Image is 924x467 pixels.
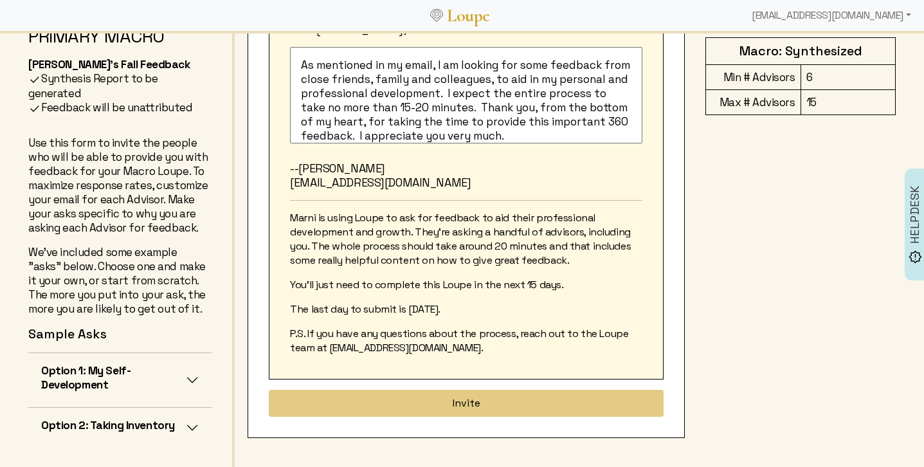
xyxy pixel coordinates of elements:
[28,245,212,316] p: We've included some example "asks" below. Choose one and make it your own, or start from scratch....
[430,9,443,22] img: Loupe Logo
[28,3,212,442] div: Synthesis Report to be generated Feedback will be unattributed
[41,418,175,432] h5: Option 2: Taking Inventory
[28,136,212,235] p: Use this form to invite the people who will be able to provide you with feedback for your Macro L...
[290,302,642,316] p: The last day to submit is [DATE].
[706,90,801,115] td: Max # Advisors
[747,3,916,28] div: [EMAIL_ADDRESS][DOMAIN_NAME]
[290,161,642,190] p: --[PERSON_NAME] [EMAIL_ADDRESS][DOMAIN_NAME]
[28,326,212,342] h4: Sample Asks
[290,327,642,355] p: P.S. If you have any questions about the process, reach out to the Loupe team at [EMAIL_ADDRESS][...
[28,73,41,86] img: FFFF
[28,3,212,47] div: Loupe: Primary Macro
[269,390,664,417] button: Invite
[909,250,922,264] img: brightness_alert_FILL0_wght500_GRAD0_ops.svg
[801,65,895,90] td: 6
[443,4,494,28] a: Loupe
[28,102,41,115] img: FFFF
[706,65,801,90] td: Min # Advisors
[41,363,186,392] h5: Option 1: My Self-Development
[290,278,642,292] p: You’ll just need to complete this Loupe in the next 15 days.
[801,90,895,115] td: 15
[28,57,212,71] div: [PERSON_NAME]'s Fall Feedback
[28,408,212,448] button: Option 2: Taking Inventory
[28,353,212,407] button: Option 1: My Self-Development
[711,43,890,59] h4: Macro: Synthesized
[290,211,642,268] p: Marni is using Loupe to ask for feedback to aid their professional development and growth. They'r...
